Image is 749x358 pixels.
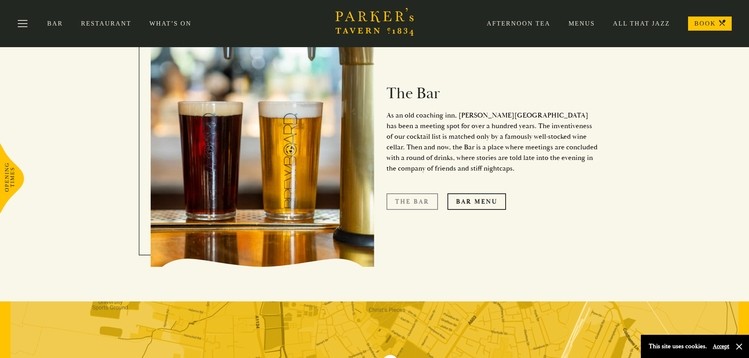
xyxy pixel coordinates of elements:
[386,193,438,210] a: The Bar
[649,341,707,352] p: This site uses cookies.
[386,84,599,103] h2: The Bar
[735,343,743,351] button: Close and accept
[386,110,599,174] p: As an old coaching inn, [PERSON_NAME][GEOGRAPHIC_DATA] has been a meeting spot for over a hundred...
[713,343,729,350] button: Accept
[447,193,506,210] a: Bar Menu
